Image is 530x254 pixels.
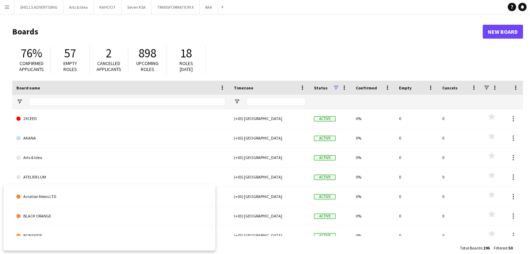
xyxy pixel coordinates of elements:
[230,167,310,186] div: (+03) [GEOGRAPHIC_DATA]
[106,46,112,61] span: 2
[21,46,42,61] span: 76%
[352,148,395,167] div: 0%
[180,46,192,61] span: 18
[399,85,412,90] span: Empty
[314,175,336,180] span: Active
[63,60,77,72] span: Empty roles
[352,226,395,245] div: 0%
[230,206,310,225] div: (+03) [GEOGRAPHIC_DATA]
[94,0,122,14] button: KAHOOT
[438,167,481,186] div: 0
[16,148,225,167] a: Arts & Idea
[63,0,94,14] button: Arts & Idea
[483,25,523,39] a: New Board
[395,128,438,148] div: 0
[352,128,395,148] div: 0%
[200,0,218,14] button: RAA
[314,155,336,160] span: Active
[438,206,481,225] div: 0
[234,85,253,90] span: Timezone
[64,46,76,61] span: 57
[234,98,240,105] button: Open Filter Menu
[438,128,481,148] div: 0
[122,0,152,14] button: Seven KSA
[352,109,395,128] div: 0%
[97,60,121,72] span: Cancelled applicants
[136,60,159,72] span: Upcoming roles
[483,245,490,251] span: 196
[438,148,481,167] div: 0
[19,60,44,72] span: Confirmed applicants
[29,97,225,106] input: Board name Filter Input
[12,26,483,37] h1: Boards
[16,167,225,187] a: ATELIER LUM
[14,0,63,14] button: SHELLS ADVERTISING
[442,85,458,90] span: Cancels
[314,85,328,90] span: Status
[395,109,438,128] div: 0
[395,148,438,167] div: 0
[438,187,481,206] div: 0
[179,60,193,72] span: Roles [DATE]
[230,148,310,167] div: (+03) [GEOGRAPHIC_DATA]
[230,128,310,148] div: (+03) [GEOGRAPHIC_DATA]
[314,233,336,238] span: Active
[395,167,438,186] div: 0
[152,0,200,14] button: TRANSFORMATION X
[494,245,507,251] span: Filtered
[139,46,156,61] span: 898
[230,226,310,245] div: (+03) [GEOGRAPHIC_DATA]
[16,109,225,128] a: 2XCEED
[356,85,377,90] span: Confirmed
[230,109,310,128] div: (+03) [GEOGRAPHIC_DATA]
[230,187,310,206] div: (+03) [GEOGRAPHIC_DATA]
[352,167,395,186] div: 0%
[395,206,438,225] div: 0
[508,245,513,251] span: 50
[352,206,395,225] div: 0%
[16,128,225,148] a: AKANA
[16,85,40,90] span: Board name
[395,187,438,206] div: 0
[314,194,336,199] span: Active
[314,136,336,141] span: Active
[246,97,306,106] input: Timezone Filter Input
[395,226,438,245] div: 0
[460,245,482,251] span: Total Boards
[314,116,336,121] span: Active
[438,226,481,245] div: 0
[16,98,23,105] button: Open Filter Menu
[438,109,481,128] div: 0
[3,184,215,251] iframe: Popup CTA
[352,187,395,206] div: 0%
[314,214,336,219] span: Active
